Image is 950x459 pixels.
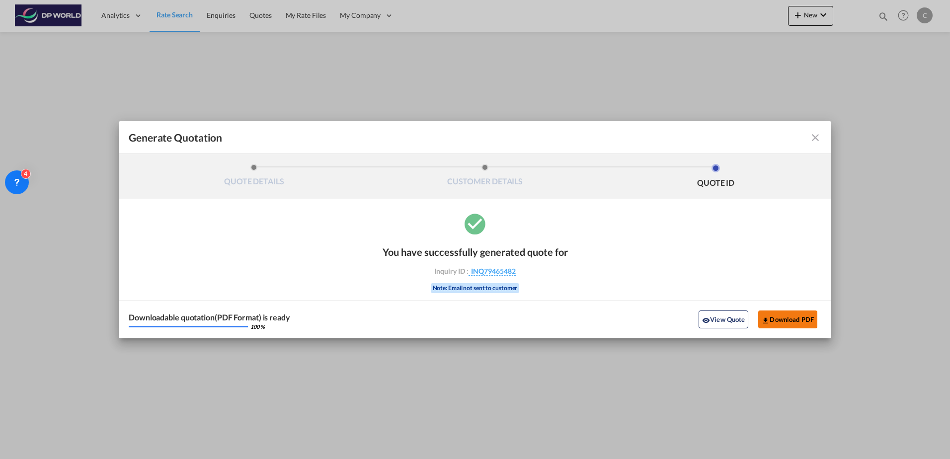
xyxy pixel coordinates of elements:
md-icon: icon-download [762,316,770,324]
span: INQ79465482 [469,267,516,276]
md-icon: icon-eye [702,316,710,324]
li: QUOTE DETAILS [139,164,370,191]
li: QUOTE ID [600,164,831,191]
md-icon: icon-close fg-AAA8AD cursor m-0 [809,132,821,144]
md-dialog: Generate QuotationQUOTE ... [119,121,831,338]
li: CUSTOMER DETAILS [370,164,601,191]
div: Note: Email not sent to customer [431,283,520,293]
button: Download PDF [758,310,817,328]
span: Generate Quotation [129,131,222,144]
div: Inquiry ID : [417,267,533,276]
div: Downloadable quotation(PDF Format) is ready [129,313,290,321]
div: You have successfully generated quote for [383,246,568,258]
button: icon-eyeView Quote [699,310,748,328]
md-icon: icon-checkbox-marked-circle [463,211,487,236]
div: 100 % [250,324,265,329]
